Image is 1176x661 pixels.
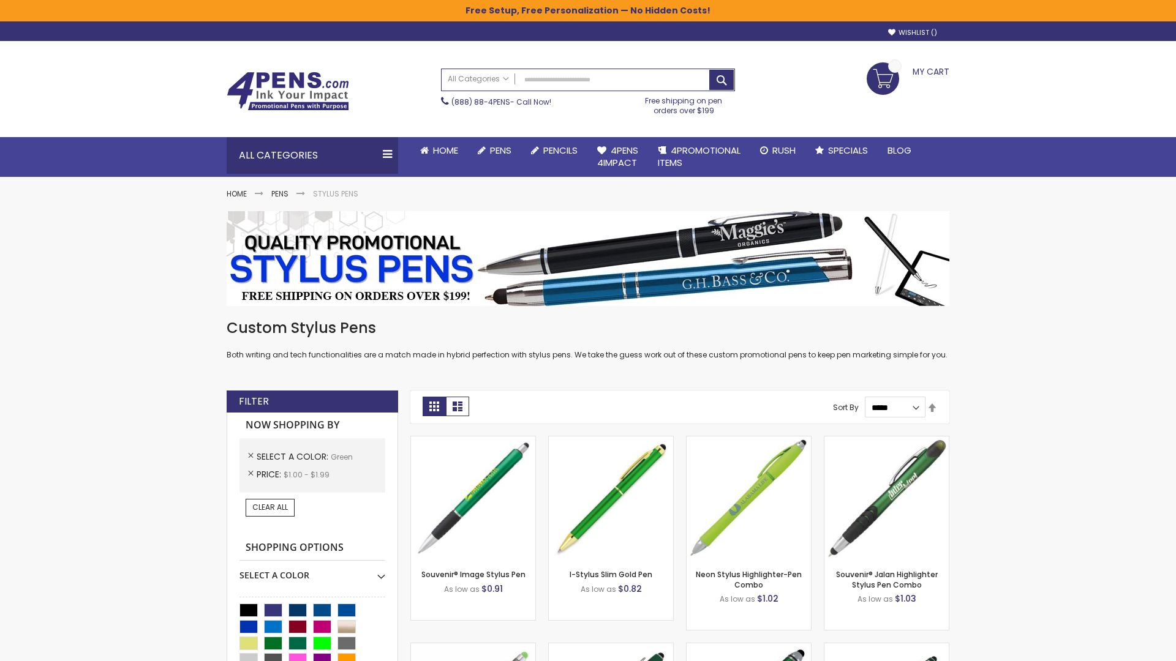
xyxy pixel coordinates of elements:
[836,569,938,589] a: Souvenir® Jalan Highlighter Stylus Pen Combo
[895,592,916,605] span: $1.03
[239,561,385,581] div: Select A Color
[828,144,868,157] span: Specials
[271,189,288,199] a: Pens
[687,436,811,446] a: Neon Stylus Highlighter-Pen Combo-Green
[468,137,521,164] a: Pens
[227,318,949,360] div: Both writing and tech functionalities are a match made in hybrid perfection with stylus pens. We ...
[570,569,652,580] a: I-Stylus Slim Gold Pen
[687,643,811,653] a: Kyra Pen with Stylus and Flashlight-Green
[543,144,578,157] span: Pencils
[833,402,859,413] label: Sort By
[423,397,446,416] strong: Grid
[451,97,551,107] span: - Call Now!
[410,137,468,164] a: Home
[331,452,353,462] span: Green
[246,499,295,516] a: Clear All
[227,137,398,174] div: All Categories
[451,97,510,107] a: (888) 88-4PENS
[227,318,949,338] h1: Custom Stylus Pens
[442,69,515,89] a: All Categories
[805,137,878,164] a: Specials
[490,144,511,157] span: Pens
[411,436,535,561] img: Souvenir® Image Stylus Pen-Green
[772,144,796,157] span: Rush
[687,436,811,561] img: Neon Stylus Highlighter-Pen Combo-Green
[549,643,673,653] a: Custom Soft Touch® Metal Pens with Stylus-Green
[521,137,587,164] a: Pencils
[227,189,247,199] a: Home
[227,72,349,111] img: 4Pens Custom Pens and Promotional Products
[421,569,526,580] a: Souvenir® Image Stylus Pen
[239,413,385,438] strong: Now Shopping by
[581,584,616,594] span: As low as
[824,436,949,446] a: Souvenir® Jalan Highlighter Stylus Pen Combo-Green
[257,468,284,480] span: Price
[481,583,503,595] span: $0.91
[252,502,288,512] span: Clear All
[858,594,893,604] span: As low as
[549,436,673,446] a: I-Stylus Slim Gold-Green
[648,137,750,177] a: 4PROMOTIONALITEMS
[696,569,802,589] a: Neon Stylus Highlighter-Pen Combo
[284,469,330,480] span: $1.00 - $1.99
[824,643,949,653] a: Colter Stylus Twist Metal Pen-Green
[750,137,805,164] a: Rush
[444,584,480,594] span: As low as
[239,535,385,561] strong: Shopping Options
[433,144,458,157] span: Home
[411,643,535,653] a: Islander Softy Gel with Stylus - ColorJet Imprint-Green
[587,137,648,177] a: 4Pens4impact
[448,74,509,84] span: All Categories
[257,450,331,463] span: Select A Color
[597,144,638,169] span: 4Pens 4impact
[313,189,358,199] strong: Stylus Pens
[618,583,642,595] span: $0.82
[757,592,778,605] span: $1.02
[239,395,269,408] strong: Filter
[888,144,911,157] span: Blog
[658,144,741,169] span: 4PROMOTIONAL ITEMS
[227,211,949,306] img: Stylus Pens
[888,28,937,37] a: Wishlist
[549,436,673,561] img: I-Stylus Slim Gold-Green
[824,436,949,561] img: Souvenir® Jalan Highlighter Stylus Pen Combo-Green
[411,436,535,446] a: Souvenir® Image Stylus Pen-Green
[878,137,921,164] a: Blog
[633,91,736,116] div: Free shipping on pen orders over $199
[720,594,755,604] span: As low as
